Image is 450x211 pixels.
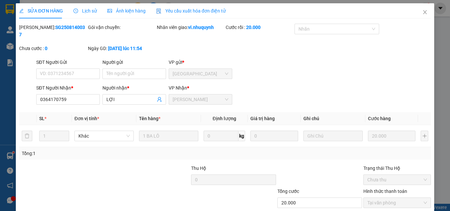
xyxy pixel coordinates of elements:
div: Ngày GD: [88,45,155,52]
span: Yêu cầu xuất hóa đơn điện tử [156,8,226,13]
span: SỬA ĐƠN HÀNG [19,8,63,13]
div: SĐT Người Nhận [36,84,100,92]
div: VP gửi [169,59,232,66]
span: Giá trị hàng [250,116,275,121]
b: 0 [45,46,47,51]
span: VP Nhận [169,85,187,91]
div: Trạng thái Thu Hộ [363,165,431,172]
div: Người gửi [102,59,166,66]
div: Tổng: 1 [22,150,174,157]
th: Ghi chú [301,112,365,125]
div: Gói vận chuyển: [88,24,155,31]
span: Tổng cước [277,189,299,194]
input: VD: Bàn, Ghế [139,131,198,141]
div: Người nhận [102,84,166,92]
b: [DATE] lúc 11:54 [108,46,142,51]
div: [PERSON_NAME]: [19,24,87,38]
input: 0 [368,131,415,141]
span: Tên hàng [139,116,160,121]
span: clock-circle [73,9,78,13]
span: kg [239,131,245,141]
span: user-add [157,97,162,102]
img: icon [156,9,161,14]
span: Ảnh kiện hàng [107,8,146,13]
span: close [422,10,428,15]
span: Thu Hộ [191,166,206,171]
span: Phan Rang [173,94,228,104]
button: delete [22,131,32,141]
span: SL [39,116,44,121]
input: 0 [250,131,298,141]
span: Khác [78,131,130,141]
span: Định lượng [212,116,236,121]
span: picture [107,9,112,13]
span: Lịch sử [73,8,97,13]
div: SĐT Người Gửi [36,59,100,66]
b: 20.000 [246,25,261,30]
span: Sài Gòn [173,69,228,79]
div: Nhân viên giao: [157,24,224,31]
span: Đơn vị tính [74,116,99,121]
label: Hình thức thanh toán [363,189,407,194]
span: Chưa thu [367,175,427,185]
div: Chưa cước : [19,45,87,52]
span: Cước hàng [368,116,391,121]
span: Tại văn phòng [367,198,427,208]
div: Cước rồi : [226,24,293,31]
button: Close [416,3,434,22]
button: plus [421,131,428,141]
input: Ghi Chú [303,131,363,141]
b: vi.nhuquynh [188,25,214,30]
span: edit [19,9,24,13]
